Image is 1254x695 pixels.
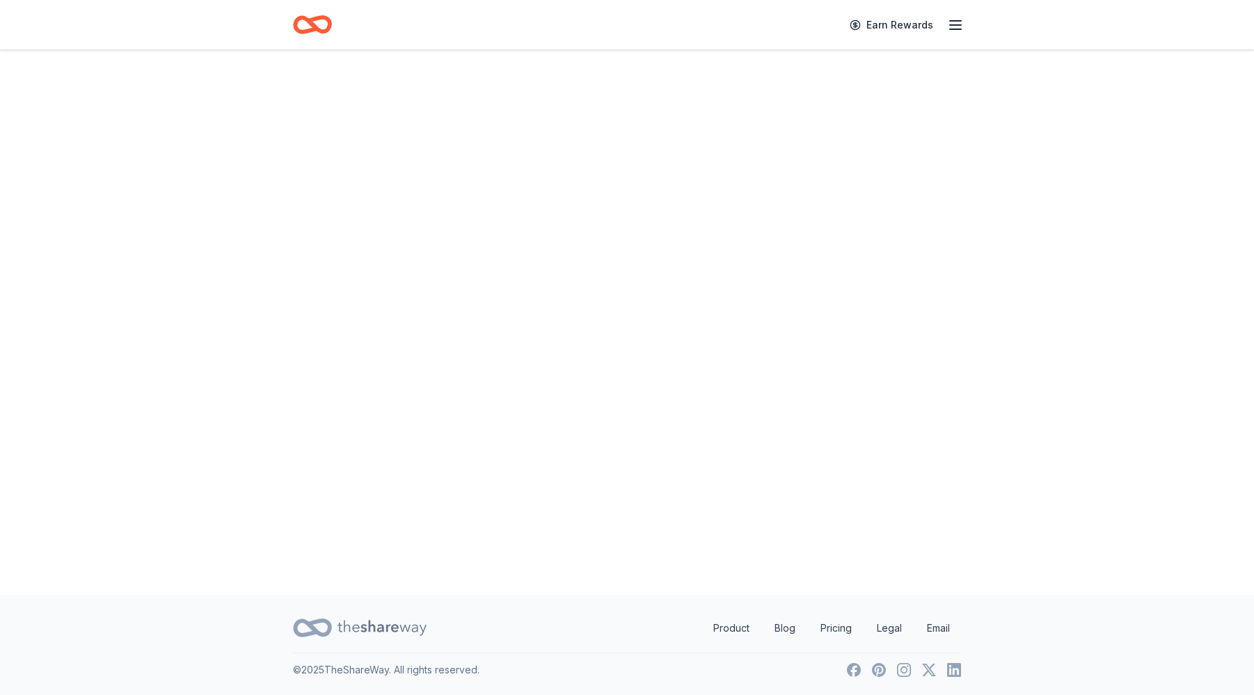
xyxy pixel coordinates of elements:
[702,614,761,642] a: Product
[866,614,913,642] a: Legal
[916,614,961,642] a: Email
[841,13,942,38] a: Earn Rewards
[809,614,863,642] a: Pricing
[763,614,807,642] a: Blog
[702,614,961,642] nav: quick links
[293,662,479,678] p: © 2025 TheShareWay. All rights reserved.
[293,8,332,41] a: Home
